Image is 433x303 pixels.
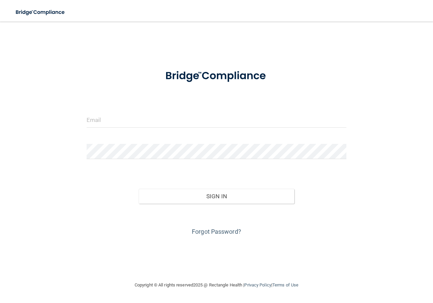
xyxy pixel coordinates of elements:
[87,112,346,128] input: Email
[154,62,279,90] img: bridge_compliance_login_screen.278c3ca4.svg
[139,189,295,204] button: Sign In
[272,282,298,287] a: Terms of Use
[10,5,71,19] img: bridge_compliance_login_screen.278c3ca4.svg
[93,274,340,296] div: Copyright © All rights reserved 2025 @ Rectangle Health | |
[244,282,271,287] a: Privacy Policy
[192,228,241,235] a: Forgot Password?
